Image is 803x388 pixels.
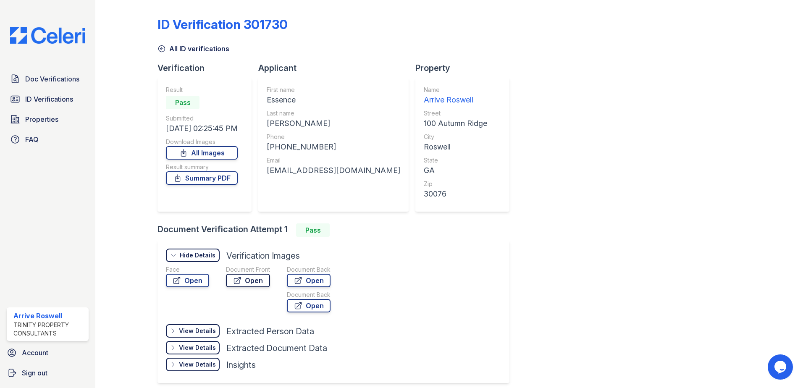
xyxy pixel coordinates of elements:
div: Applicant [258,62,415,74]
a: FAQ [7,131,89,148]
a: All Images [166,146,238,160]
a: Doc Verifications [7,71,89,87]
div: City [424,133,487,141]
div: Zip [424,180,487,188]
div: Download Images [166,138,238,146]
a: Summary PDF [166,171,238,185]
div: Insights [226,359,256,371]
div: Trinity Property Consultants [13,321,85,338]
iframe: chat widget [768,354,795,380]
div: Pass [166,96,199,109]
div: [EMAIL_ADDRESS][DOMAIN_NAME] [267,165,400,176]
div: Essence [267,94,400,106]
div: State [424,156,487,165]
a: Account [3,344,92,361]
div: Face [166,265,209,274]
a: All ID verifications [157,44,229,54]
a: Open [166,274,209,287]
a: ID Verifications [7,91,89,107]
div: View Details [179,360,216,369]
div: ID Verification 301730 [157,17,288,32]
div: Verification [157,62,258,74]
div: Document Front [226,265,270,274]
a: Open [226,274,270,287]
div: Street [424,109,487,118]
div: Phone [267,133,400,141]
span: Account [22,348,48,358]
div: Pass [296,223,330,237]
div: 30076 [424,188,487,200]
a: Sign out [3,364,92,381]
div: Result [166,86,238,94]
div: View Details [179,327,216,335]
a: Name Arrive Roswell [424,86,487,106]
div: Last name [267,109,400,118]
div: Name [424,86,487,94]
div: [PHONE_NUMBER] [267,141,400,153]
div: Submitted [166,114,238,123]
div: Hide Details [180,251,215,260]
a: Properties [7,111,89,128]
div: [PERSON_NAME] [267,118,400,129]
span: Doc Verifications [25,74,79,84]
div: Arrive Roswell [424,94,487,106]
div: Property [415,62,516,74]
div: First name [267,86,400,94]
a: Open [287,274,331,287]
img: CE_Logo_Blue-a8612792a0a2168367f1c8372b55b34899dd931a85d93a1a3d3e32e68fde9ad4.png [3,27,92,44]
div: Extracted Document Data [226,342,327,354]
div: 100 Autumn Ridge [424,118,487,129]
div: GA [424,165,487,176]
div: Document Back [287,291,331,299]
div: Extracted Person Data [226,325,314,337]
div: Result summary [166,163,238,171]
div: Email [267,156,400,165]
div: Roswell [424,141,487,153]
span: Sign out [22,368,47,378]
div: Document Verification Attempt 1 [157,223,516,237]
div: Verification Images [226,250,300,262]
div: View Details [179,343,216,352]
span: Properties [25,114,58,124]
div: Document Back [287,265,331,274]
div: [DATE] 02:25:45 PM [166,123,238,134]
span: FAQ [25,134,39,144]
a: Open [287,299,331,312]
div: Arrive Roswell [13,311,85,321]
span: ID Verifications [25,94,73,104]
